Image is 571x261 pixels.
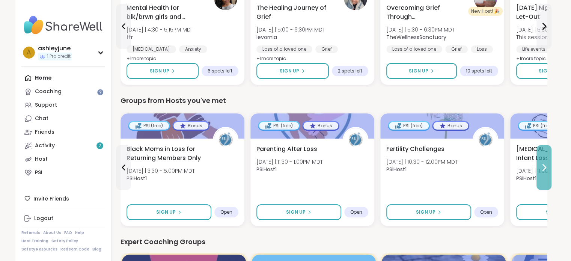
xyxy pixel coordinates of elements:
[43,230,61,235] a: About Us
[21,230,40,235] a: Referrals
[280,68,299,74] span: Sign Up
[21,125,105,139] a: Friends
[60,247,89,252] a: Redeem Code
[256,204,341,220] button: Sign Up
[416,209,435,216] span: Sign Up
[256,33,277,41] b: levornia
[21,238,48,244] a: Host Training
[389,122,429,130] div: PSI (free)
[386,33,446,41] b: TheWellnessSanctuary
[315,45,338,53] div: Grief
[21,12,105,38] img: ShareWell Nav Logo
[51,238,78,244] a: Safety Policy
[35,169,42,177] div: PSI
[516,175,536,182] b: PSIHost1
[256,26,325,33] span: [DATE] | 5:00 - 6:30PM MDT
[220,209,232,215] span: Open
[256,166,277,173] b: PSIHost1
[27,48,31,57] span: a
[21,152,105,166] a: Host
[350,209,362,215] span: Open
[386,45,442,53] div: Loss of a loved one
[474,128,497,151] img: PSIHost1
[21,166,105,180] a: PSI
[127,63,199,79] button: Sign Up
[35,88,62,95] div: Coaching
[256,45,312,53] div: Loss of a loved one
[127,26,193,33] span: [DATE] | 4:30 - 5:15PM MDT
[256,158,323,166] span: [DATE] | 11:30 - 1:00PM MDT
[127,145,205,163] span: Black Moms in Loss for Returning Members Only
[173,122,208,130] div: Bonus
[127,204,211,220] button: Sign Up
[386,3,464,21] span: Overcoming Grief Through [DEMOGRAPHIC_DATA]: Sanctuary Circle
[208,68,232,74] span: 6 spots left
[127,45,176,53] div: [MEDICAL_DATA]
[433,122,468,130] div: Bonus
[386,26,455,33] span: [DATE] | 5:30 - 6:30PM MDT
[480,209,492,215] span: Open
[121,237,547,247] div: Expert Coaching Groups
[156,209,176,216] span: Sign Up
[519,122,559,130] div: PSI (free)
[64,230,72,235] a: FAQ
[98,143,101,149] span: 2
[471,45,493,53] div: Loss
[35,142,55,149] div: Activity
[35,115,48,122] div: Chat
[338,68,362,74] span: 2 spots left
[256,63,329,79] button: Sign Up
[127,3,205,21] span: Mental Health for blk/brwn girls and women
[92,247,101,252] a: Blog
[386,158,458,166] span: [DATE] | 10:30 - 12:00PM MDT
[21,98,105,112] a: Support
[35,128,54,136] div: Friends
[127,167,195,175] span: [DATE] | 3:30 - 5:00PM MDT
[539,68,558,74] span: Sign Up
[466,68,492,74] span: 10 spots left
[303,122,338,130] div: Bonus
[516,45,551,53] div: Life events
[21,192,105,205] div: Invite Friends
[214,128,237,151] img: PSIHost1
[35,101,57,109] div: Support
[409,68,428,74] span: Sign Up
[150,68,169,74] span: Sign Up
[35,155,48,163] div: Host
[546,209,565,216] span: Sign Up
[445,45,468,53] div: Grief
[47,53,71,60] span: 1 Pro credit
[21,247,57,252] a: Safety Resources
[286,209,306,216] span: Sign Up
[386,145,444,154] span: Fertility Challenges
[344,128,367,151] img: PSIHost1
[179,45,207,53] div: Anxiety
[75,230,84,235] a: Help
[21,85,105,98] a: Coaching
[21,112,105,125] a: Chat
[256,3,334,21] span: The Healing Journey of Grief
[386,63,457,79] button: Sign Up
[121,95,547,106] div: Groups from Hosts you've met
[129,122,169,130] div: PSI (free)
[259,122,299,130] div: PSI (free)
[127,175,147,182] b: PSIHost1
[386,166,407,173] b: PSIHost1
[38,44,72,53] div: ashleyjune
[386,204,471,220] button: Sign Up
[34,215,53,222] div: Logout
[468,7,503,16] div: New Host! 🎉
[21,139,105,152] a: Activity2
[97,89,103,95] iframe: Spotlight
[21,212,105,225] a: Logout
[256,145,317,154] span: Parenting After Loss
